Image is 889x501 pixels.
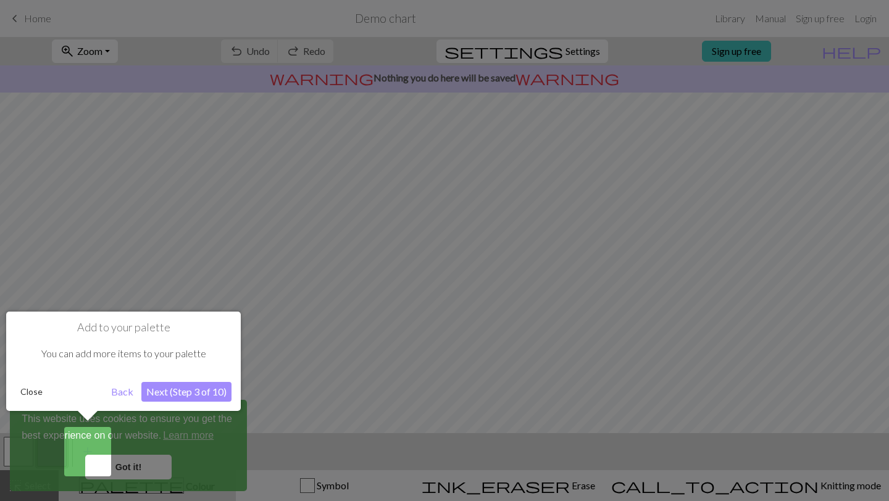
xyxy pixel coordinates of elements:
[6,312,241,411] div: Add to your palette
[15,321,232,334] h1: Add to your palette
[15,383,48,401] button: Close
[141,382,232,402] button: Next (Step 3 of 10)
[15,334,232,373] div: You can add more items to your palette
[106,382,138,402] button: Back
